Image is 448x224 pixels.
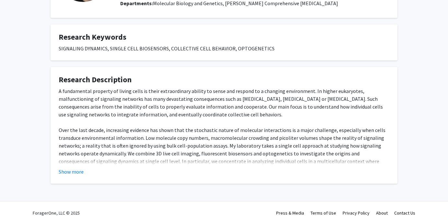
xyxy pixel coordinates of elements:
a: Terms of Use [311,210,336,216]
iframe: Chat [5,195,28,219]
a: Contact Us [394,210,415,216]
h4: Research Description [59,75,389,85]
button: Show more [59,168,84,176]
div: A fundamental property of living cells is their extraordinary ability to sense and respond to a c... [59,87,389,181]
div: SIGNALING DYNAMICS, SINGLE CELL BIOSENSORS, COLLECTIVE CELL BEHAVIOR, OPTOGENETICS [59,45,389,52]
a: About [376,210,388,216]
a: Privacy Policy [343,210,370,216]
h4: Research Keywords [59,33,389,42]
a: Press & Media [276,210,304,216]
